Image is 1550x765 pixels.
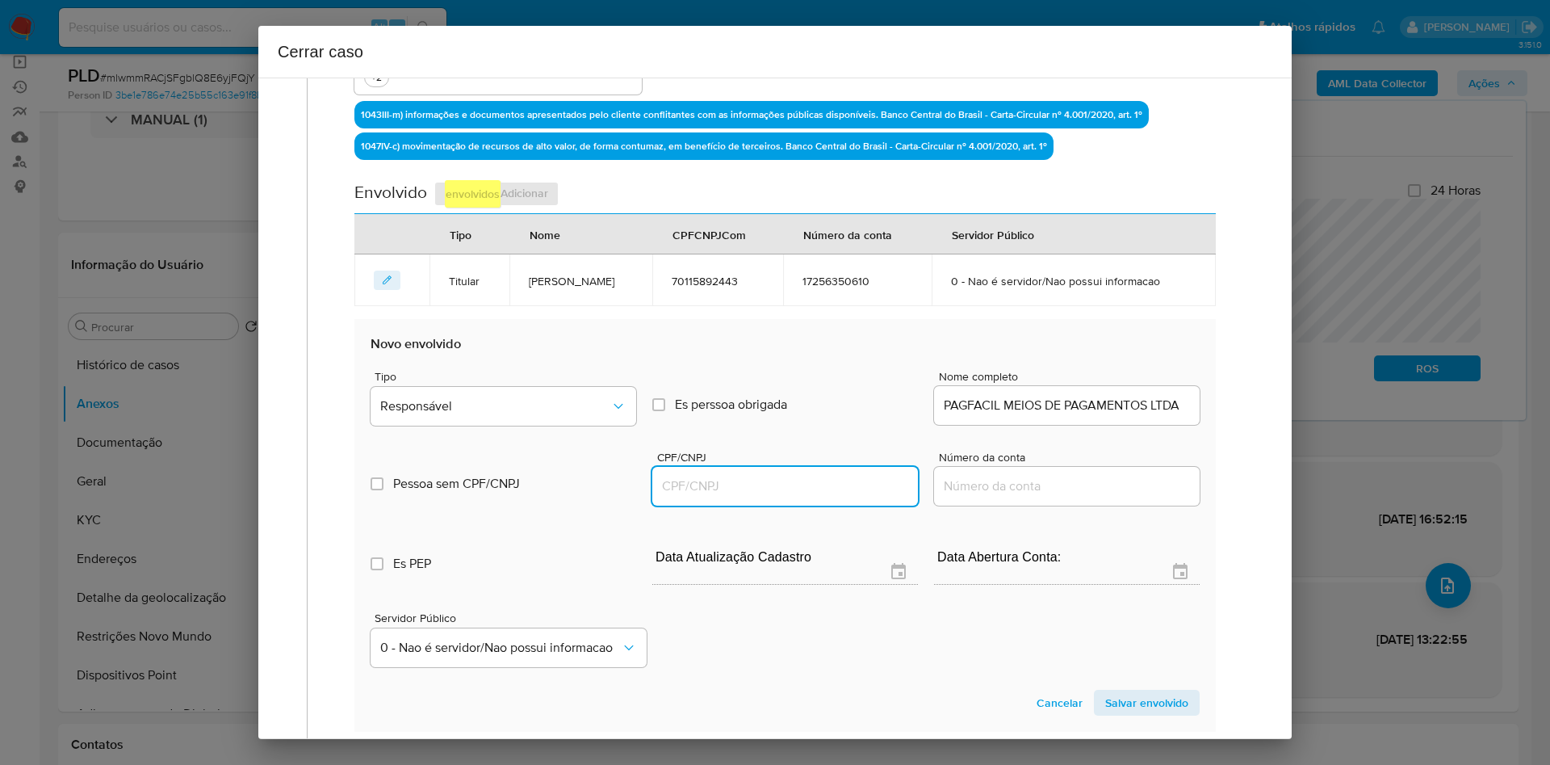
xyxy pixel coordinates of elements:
[783,254,932,306] td: NumConta
[939,371,1204,383] span: Nome completo
[652,254,783,306] td: CPFCNPJEnv
[354,132,1054,160] p: 1047 IV-c) movimentação de recursos de alto valor, de forma contumaz, em benefício de terceiros. ...
[375,612,651,624] span: Servidor Público
[375,371,640,382] span: Tipo
[784,215,911,254] div: Número da conta
[657,452,923,464] span: CPF/CNPJ
[934,476,1200,497] input: Número da conta
[802,274,912,288] span: 17256350610
[652,398,665,411] input: Es perssoa obrigada
[430,215,491,254] div: Tipo
[278,39,1272,65] h2: Cerrar caso
[393,476,520,492] span: Pessoa sem CPF/CNPJ
[672,274,764,288] span: 70115892443
[449,274,490,288] span: Titular
[932,254,1217,306] td: ServPub
[371,387,636,426] button: Tipo de envolvimento
[354,181,427,207] h2: Envolvido
[1037,691,1083,714] span: Cancelar
[529,274,633,288] span: [PERSON_NAME]
[354,101,1149,128] p: 1043 III-m) informações e documentos apresentados pelo cliente conflitantes com as informações pú...
[380,640,621,656] span: 0 - Nao é servidor/Nao possui informacao
[510,215,580,254] div: Nome
[1105,691,1188,714] span: Salvar envolvido
[934,395,1200,416] input: Nome do envolvido
[939,452,1204,464] span: Número da conta
[1025,690,1094,716] button: Cancelar
[371,477,383,490] input: Pessoa sem CPF/CNPJ
[932,215,1054,254] div: Servidor Público
[371,628,647,667] button: Is ServPub
[380,398,610,414] span: Responsável
[652,476,918,497] input: CPF/CNPJ
[393,556,431,572] span: Es PEP
[1094,690,1200,716] button: Salvar envolvido
[509,254,652,306] td: NmEnv
[653,215,765,254] div: CPFCNPJCom
[675,397,787,413] span: Es perssoa obrigada
[374,271,401,290] button: editEnvolvido
[371,334,461,353] b: Novo envolvido
[951,274,1197,288] span: 0 - Nao é servidor/Nao possui informacao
